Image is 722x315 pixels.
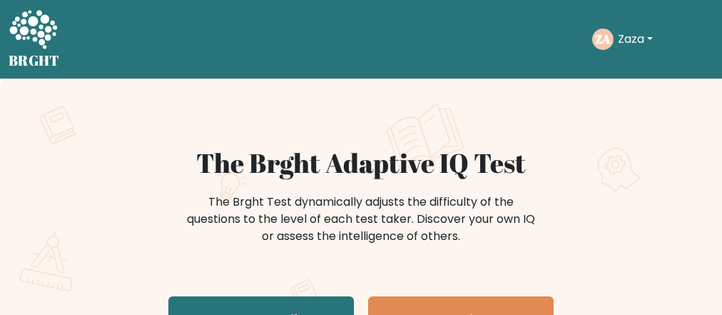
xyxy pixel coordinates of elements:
h1: The Brght Adaptive IQ Test [13,147,709,179]
a: BRGHT [9,6,60,73]
button: Zaza [614,30,657,49]
text: ZA [595,31,611,47]
div: The Brght Test dynamically adjusts the difficulty of the questions to the level of each test take... [183,194,539,245]
h5: BRGHT [9,52,60,69]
